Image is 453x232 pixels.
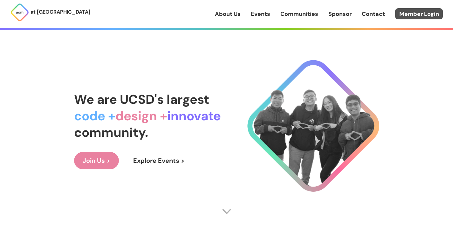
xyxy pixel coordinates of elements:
a: at [GEOGRAPHIC_DATA] [10,3,90,22]
a: Communities [280,10,318,18]
img: Cool Logo [247,60,379,192]
img: Scroll Arrow [222,207,231,216]
span: community. [74,124,148,141]
span: We are UCSD's largest [74,91,209,108]
span: code + [74,108,115,124]
a: Events [251,10,270,18]
img: ACM Logo [10,3,29,22]
span: design + [115,108,167,124]
a: Member Login [395,8,443,19]
a: Join Us > [74,152,119,169]
a: Sponsor [328,10,352,18]
a: Explore Events > [125,152,193,169]
span: innovate [167,108,221,124]
a: About Us [215,10,241,18]
p: at [GEOGRAPHIC_DATA] [31,8,90,16]
a: Contact [362,10,385,18]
